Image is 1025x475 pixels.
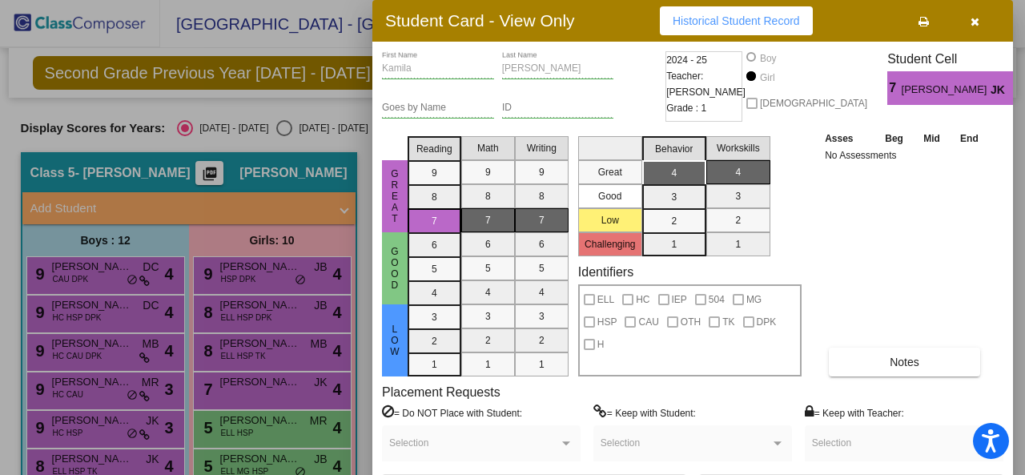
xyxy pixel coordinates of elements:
span: CAU [638,312,658,332]
span: Notes [890,356,919,368]
button: Notes [829,348,980,376]
span: 7 [887,78,901,98]
th: Mid [914,130,950,147]
span: Low [388,324,402,357]
span: HC [636,290,649,309]
span: Great [388,168,402,224]
span: Historical Student Record [673,14,800,27]
span: OTH [681,312,701,332]
span: H [597,335,605,354]
th: End [950,130,988,147]
h3: Student Card - View Only [385,10,575,30]
span: Teacher: [PERSON_NAME] [666,68,746,100]
span: TK [722,312,734,332]
span: HSP [597,312,617,332]
label: = Keep with Student: [593,405,696,421]
span: IEP [672,290,687,309]
button: Historical Student Record [660,6,813,35]
input: goes by name [382,103,494,114]
label: Placement Requests [382,384,500,400]
label: = Keep with Teacher: [805,405,904,421]
label: = Do NOT Place with Student: [382,405,522,421]
th: Asses [821,130,874,147]
span: DPK [757,312,777,332]
span: MG [746,290,762,309]
label: Identifiers [578,264,633,280]
span: 2024 - 25 [666,52,707,68]
div: Girl [759,70,775,85]
span: ELL [597,290,614,309]
span: Good [388,246,402,291]
span: [DEMOGRAPHIC_DATA] [760,94,867,113]
span: JK [991,82,1013,99]
span: 504 [709,290,725,309]
div: Boy [759,51,777,66]
span: [PERSON_NAME] [902,82,991,99]
span: Grade : 1 [666,100,706,116]
td: No Assessments [821,147,989,163]
th: Beg [874,130,913,147]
